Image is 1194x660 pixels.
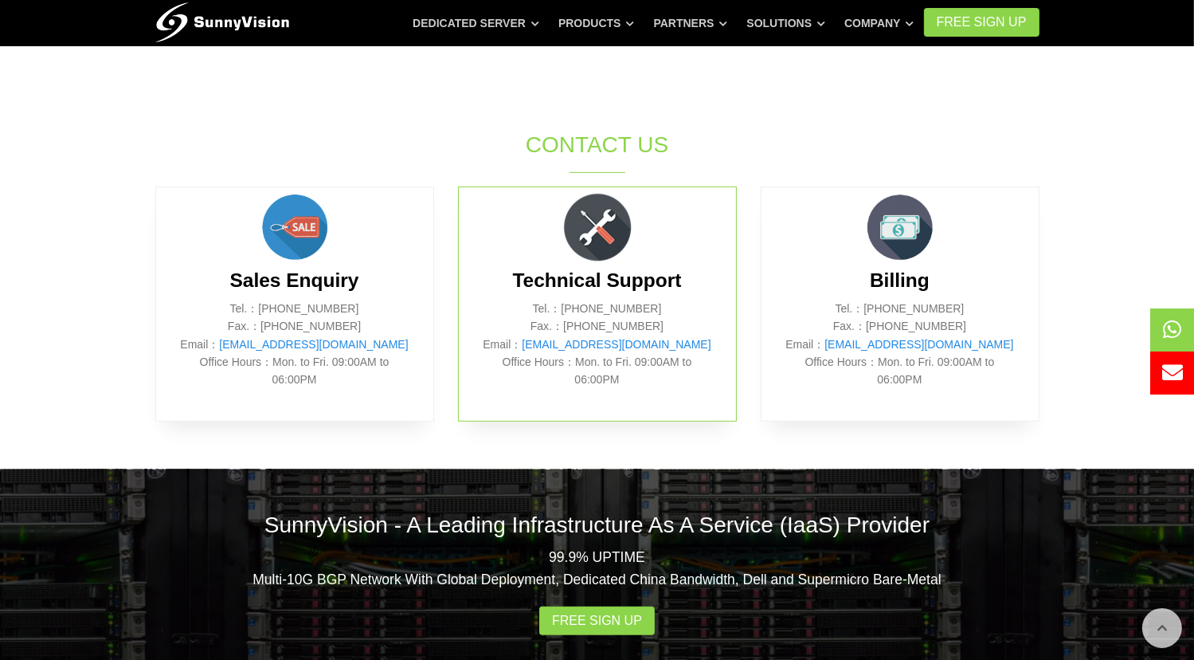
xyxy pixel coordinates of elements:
a: Products [558,9,635,37]
h2: SunnyVision - A Leading Infrastructure As A Service (IaaS) Provider [155,509,1039,540]
p: 99.9% UPTIME Multi-10G BGP Network With Global Deployment, Dedicated China Bandwidth, Dell and Su... [155,546,1039,591]
p: Tel.：[PHONE_NUMBER] Fax.：[PHONE_NUMBER] Email： Office Hours：Mon. to Fri. 09:00AM to 06:00PM [483,300,712,389]
a: Company [844,9,914,37]
p: Tel.：[PHONE_NUMBER] Fax.：[PHONE_NUMBER] Email： Office Hours：Mon. to Fri. 09:00AM to 06:00PM [785,300,1015,389]
b: Technical Support [513,269,682,291]
p: Tel.：[PHONE_NUMBER] Fax.：[PHONE_NUMBER] Email： Office Hours：Mon. to Fri. 09:00AM to 06:00PM [180,300,409,389]
img: sales.png [255,187,335,267]
a: [EMAIL_ADDRESS][DOMAIN_NAME] [219,338,408,351]
img: flat-repair-tools.png [558,187,637,267]
b: Sales Enquiry [229,269,358,291]
a: Partners [654,9,728,37]
a: Dedicated Server [413,9,539,37]
a: [EMAIL_ADDRESS][DOMAIN_NAME] [824,338,1013,351]
a: Free Sign Up [539,607,655,635]
img: money.png [860,187,940,267]
a: [EMAIL_ADDRESS][DOMAIN_NAME] [522,338,711,351]
a: Solutions [746,9,825,37]
b: Billing [870,269,930,291]
h1: Contact Us [332,129,863,160]
a: FREE Sign Up [924,8,1039,37]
